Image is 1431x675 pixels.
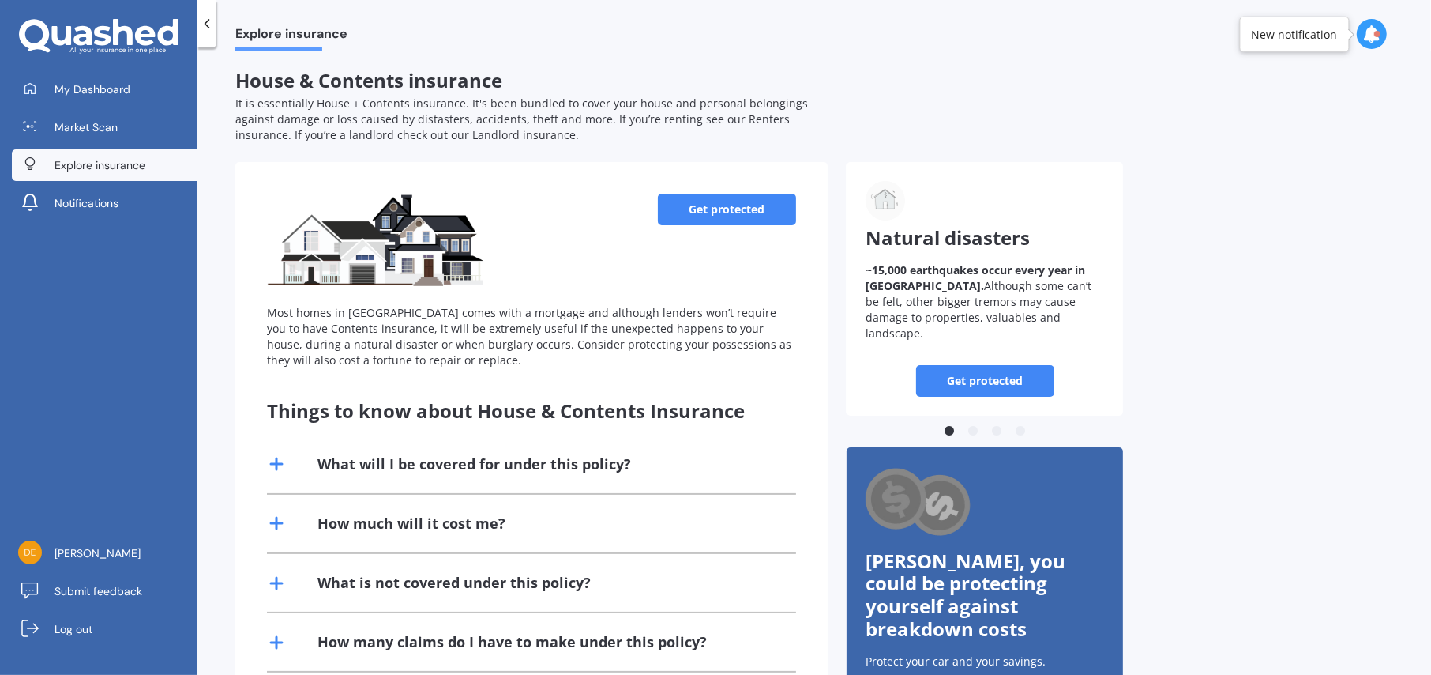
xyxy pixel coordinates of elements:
[54,81,130,97] span: My Dashboard
[12,74,197,105] a: My Dashboard
[54,195,118,211] span: Notifications
[916,365,1054,397] a: Get protected
[1012,424,1028,439] button: 4
[267,398,745,424] span: Things to know about House & Contents Insurance
[866,262,1104,341] p: Although some can’t be felt, other bigger tremors may cause damage to properties, valuables and l...
[267,305,796,368] div: Most homes in [GEOGRAPHIC_DATA] comes with a mortgage and although lenders won’t require you to h...
[12,187,197,219] a: Notifications
[866,181,905,221] img: Natural disasters
[866,548,1065,642] span: [PERSON_NAME], you could be protecting yourself against breakdown costs
[317,632,707,652] div: How many claims do I have to make under this policy?
[235,67,502,93] span: House & Contents insurance
[965,424,981,439] button: 2
[54,621,92,637] span: Log out
[317,454,631,474] div: What will I be covered for under this policy?
[18,541,42,564] img: 1d4b6f76988ae6931e7c2f433bd00c55
[866,466,972,540] img: Cashback
[12,149,197,181] a: Explore insurance
[54,157,145,173] span: Explore insurance
[235,26,347,47] span: Explore insurance
[658,194,796,225] a: Get protected
[866,262,1085,293] b: occur every year in [GEOGRAPHIC_DATA].
[317,573,591,593] div: What is not covered under this policy?
[941,424,957,439] button: 1
[12,575,197,607] a: Submit feedback
[866,654,1104,669] p: Protect your car and your savings.
[866,224,1030,251] span: Natural disasters
[267,194,485,288] img: House & Contents insurance
[12,613,197,645] a: Log out
[866,262,978,277] b: ~15,000 earthquakes
[54,545,141,561] span: [PERSON_NAME]
[12,537,197,569] a: [PERSON_NAME]
[54,583,142,599] span: Submit feedback
[317,514,505,534] div: How much will it cost me?
[54,119,118,135] span: Market Scan
[12,111,197,143] a: Market Scan
[989,424,1005,439] button: 3
[1252,26,1338,42] div: New notification
[235,96,808,142] span: It is essentially House + Contents insurance. It's been bundled to cover your house and personal ...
